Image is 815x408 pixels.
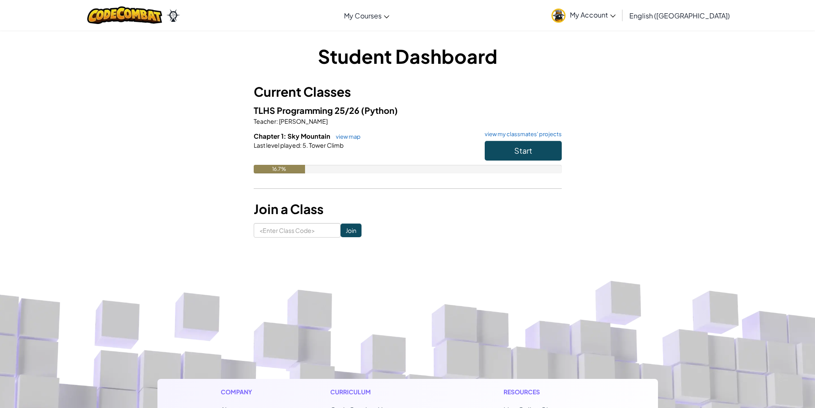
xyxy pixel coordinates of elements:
span: (Python) [361,105,398,116]
div: 16.7% [254,165,305,173]
a: My Account [547,2,620,29]
img: CodeCombat logo [87,6,162,24]
span: Start [514,146,532,155]
span: TLHS Programming 25/26 [254,105,361,116]
span: [PERSON_NAME] [278,117,328,125]
span: Last level played [254,141,300,149]
span: English ([GEOGRAPHIC_DATA]) [629,11,730,20]
a: view map [332,133,361,140]
img: avatar [551,9,566,23]
h1: Curriculum [330,387,434,396]
input: Join [341,223,362,237]
input: <Enter Class Code> [254,223,341,238]
h1: Company [221,387,261,396]
button: Start [485,141,562,161]
span: : [300,141,302,149]
span: Teacher [254,117,276,125]
a: English ([GEOGRAPHIC_DATA]) [625,4,734,27]
h1: Student Dashboard [254,43,562,69]
h3: Join a Class [254,200,562,219]
a: view my classmates' projects [480,131,562,137]
span: 5. [302,141,308,149]
span: My Courses [344,11,382,20]
span: Chapter 1: Sky Mountain [254,132,332,140]
img: Ozaria [166,9,180,22]
a: My Courses [340,4,394,27]
h1: Resources [504,387,595,396]
span: : [276,117,278,125]
span: My Account [570,10,616,19]
h3: Current Classes [254,82,562,101]
span: Tower Climb [308,141,344,149]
